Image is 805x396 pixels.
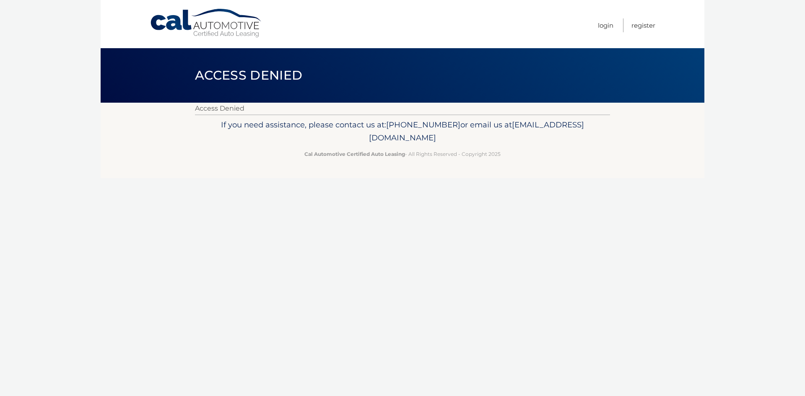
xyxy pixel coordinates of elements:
p: Access Denied [195,103,610,114]
strong: Cal Automotive Certified Auto Leasing [304,151,405,157]
span: Access Denied [195,67,302,83]
a: Login [598,18,613,32]
p: - All Rights Reserved - Copyright 2025 [200,150,605,158]
p: If you need assistance, please contact us at: or email us at [200,118,605,145]
span: [PHONE_NUMBER] [386,120,460,129]
a: Register [631,18,655,32]
a: Cal Automotive [150,8,263,38]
